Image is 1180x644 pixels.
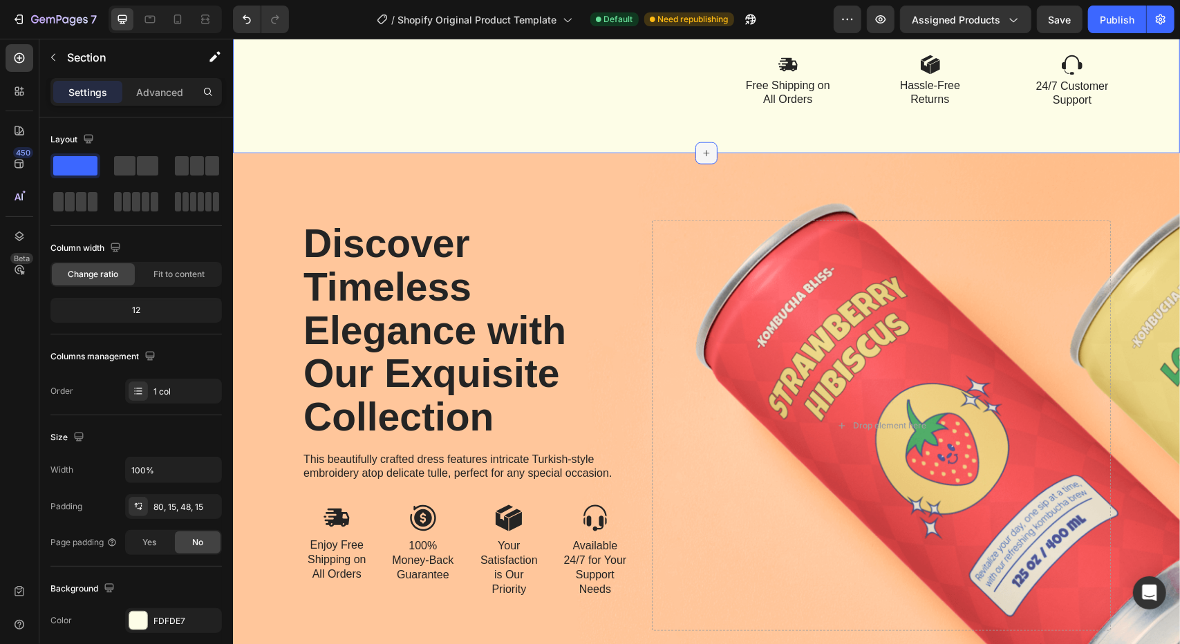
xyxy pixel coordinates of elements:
[233,39,1180,644] iframe: Design area
[912,12,1000,27] span: Assigned Products
[6,6,103,33] button: 7
[53,301,219,320] div: 12
[142,536,156,549] span: Yes
[176,466,204,493] img: 432750572815254551-86e3c9c3-3d38-47ca-8a24-ccf9e66a76bf.svg
[50,536,118,549] div: Page padding
[262,466,290,493] img: 432750572815254551-f2f77318-14fc-47f8-99ac-2a4612510277.svg
[392,12,395,27] span: /
[1133,576,1166,609] div: Open Intercom Messenger
[829,16,850,37] img: gempages_432750572815254551-bb081dec-89e8-49b6-a3d5-f860de0efc67.svg
[398,12,557,27] span: Shopify Original Product Template
[348,466,376,493] img: 432750572815254551-55e4a0fd-8097-43be-86e3-ee3bab9028b0.svg
[687,16,708,36] img: gempages_432750572815254551-d1ebe062-7450-4d4d-9be6-6e16002ad247.svg
[90,466,118,493] img: 432750572815254551-e5125dd1-a438-4f9e-8a8c-69bc47f9cb73.svg
[153,268,205,281] span: Fit to content
[620,381,693,392] div: Drop element here
[1049,14,1071,26] span: Save
[233,6,289,33] div: Undo/Redo
[50,614,72,627] div: Color
[50,385,73,397] div: Order
[69,413,397,444] div: This beautifully crafted dress features intricate Turkish-style embroidery atop delicate tulle, p...
[153,615,218,627] div: FDFDE7
[192,536,203,549] span: No
[136,85,183,100] p: Advanced
[1037,6,1083,33] button: Save
[67,49,180,66] p: Section
[91,11,97,28] p: 7
[1100,12,1134,27] div: Publish
[241,499,311,559] div: Your Satisfaction is Our Priority
[68,268,119,281] span: Change ratio
[604,13,633,26] span: Default
[50,131,97,149] div: Layout
[50,428,87,447] div: Size
[900,6,1031,33] button: Assigned Products
[13,147,33,158] div: 450
[69,498,139,544] div: Enjoy Free Shipping on All Orders
[1088,6,1146,33] button: Publish
[10,253,33,264] div: Beta
[658,13,729,26] span: Need republishing
[50,239,124,258] div: Column width
[50,500,82,513] div: Padding
[156,499,225,544] div: 100% Money-Back Guarantee
[50,580,118,598] div: Background
[790,39,888,71] div: 24/7 Customer Support
[328,499,397,559] div: Available 24/7 for Your Support Needs
[153,386,218,398] div: 1 col
[648,39,747,70] div: Hassle-Free Returns
[50,348,158,366] div: Columns management
[68,85,107,100] p: Settings
[506,39,604,70] div: Free Shipping on All Orders
[126,457,221,482] input: Auto
[50,464,73,476] div: Width
[69,182,397,401] h2: Discover Timeless Elegance with Our Exquisite Collection
[153,501,218,513] div: 80, 15, 48, 15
